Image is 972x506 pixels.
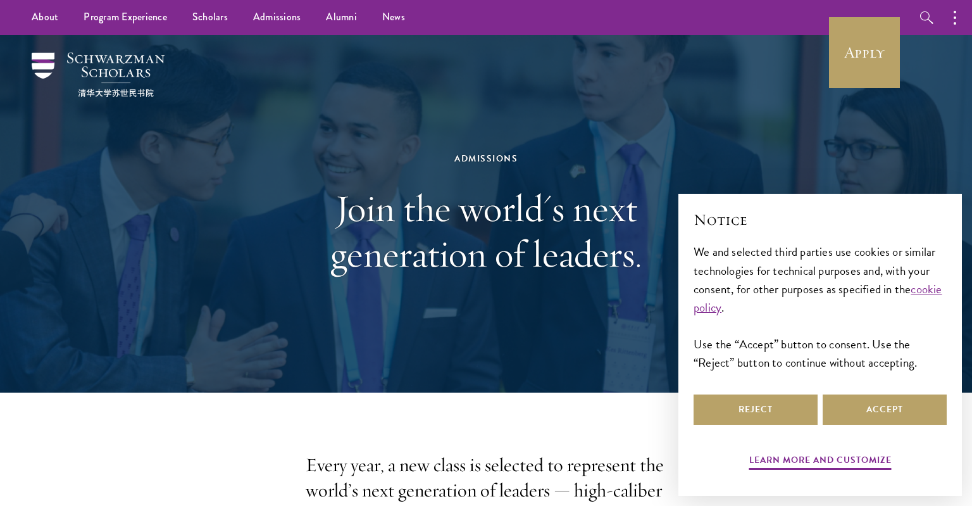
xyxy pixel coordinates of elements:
div: We and selected third parties use cookies or similar technologies for technical purposes and, wit... [694,243,947,371]
button: Reject [694,395,818,425]
a: Apply [829,17,900,88]
div: Admissions [268,151,704,167]
button: Accept [823,395,947,425]
a: cookie policy [694,280,942,317]
img: Schwarzman Scholars [32,53,165,97]
h1: Join the world's next generation of leaders. [268,186,704,277]
h2: Notice [694,209,947,231]
button: Learn more and customize [749,452,892,472]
